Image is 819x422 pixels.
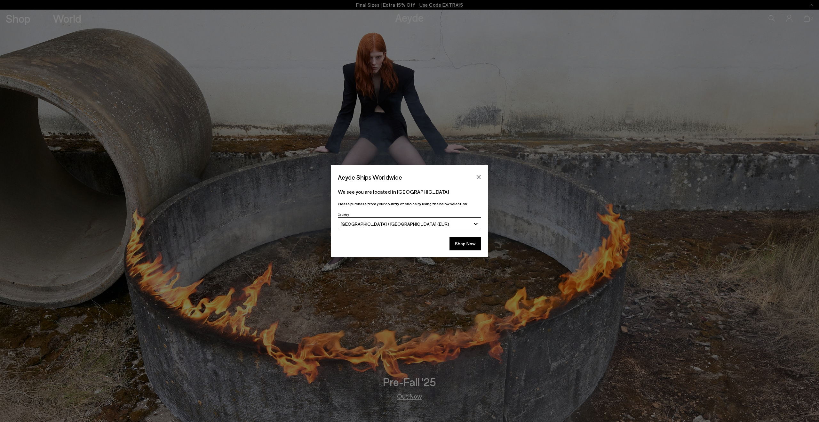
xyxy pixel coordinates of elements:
button: Shop Now [449,237,481,250]
span: Aeyde Ships Worldwide [338,172,402,183]
p: We see you are located in [GEOGRAPHIC_DATA] [338,188,481,196]
span: Country [338,213,349,216]
span: [GEOGRAPHIC_DATA] / [GEOGRAPHIC_DATA] (EUR) [341,221,449,227]
button: Close [474,172,483,182]
p: Please purchase from your country of choice by using the below selection: [338,201,481,207]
